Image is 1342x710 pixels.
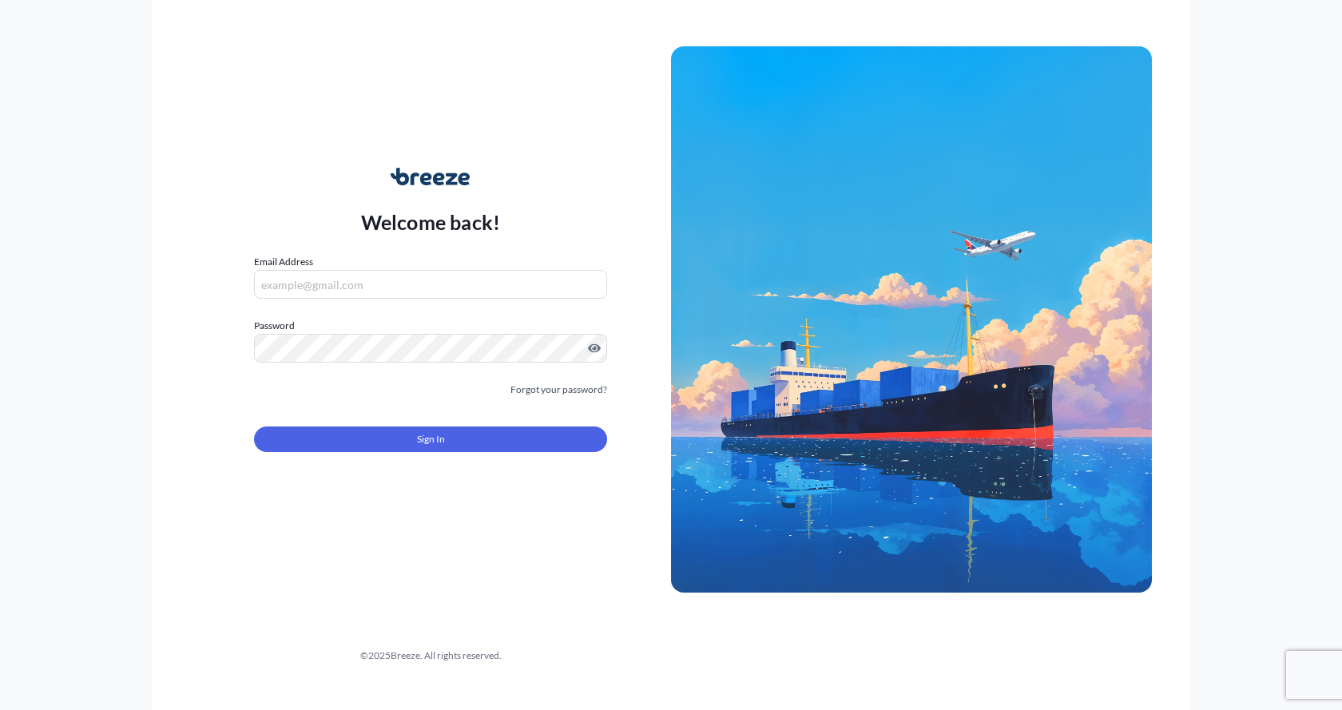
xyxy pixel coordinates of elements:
[671,46,1152,593] img: Ship illustration
[510,382,607,398] a: Forgot your password?
[254,270,607,299] input: example@gmail.com
[588,342,601,355] button: Show password
[254,318,607,334] label: Password
[190,648,671,664] div: © 2025 Breeze. All rights reserved.
[417,431,445,447] span: Sign In
[254,426,607,452] button: Sign In
[361,209,501,235] p: Welcome back!
[254,254,313,270] label: Email Address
